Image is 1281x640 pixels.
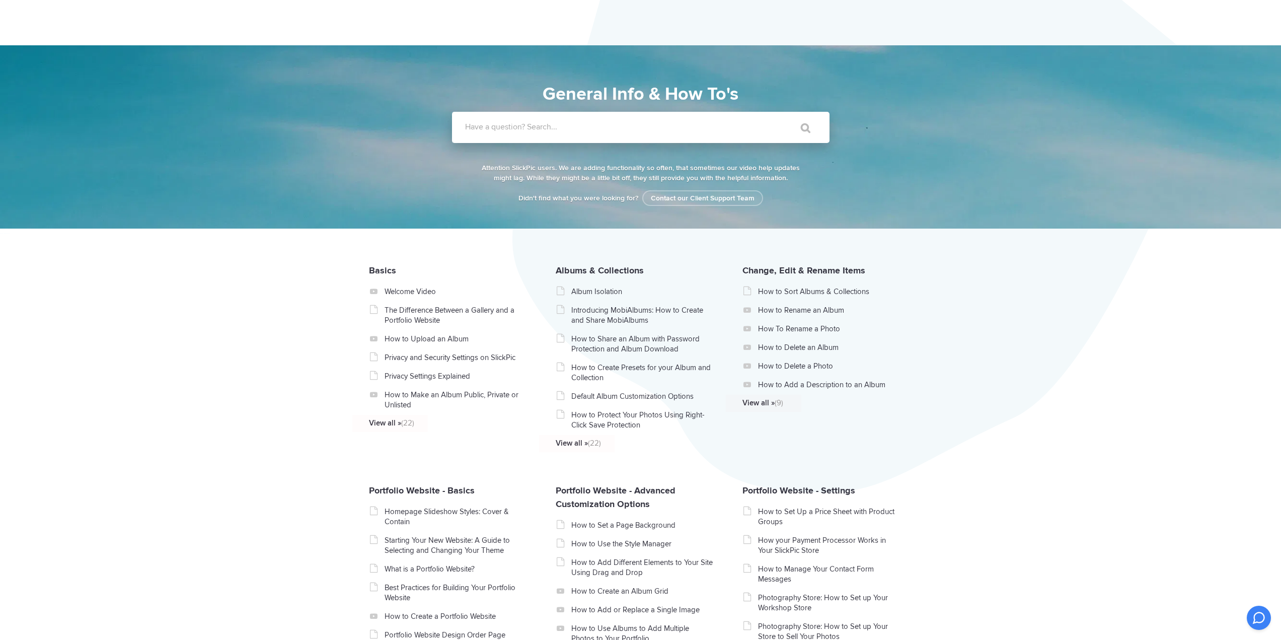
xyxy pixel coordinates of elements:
[385,334,527,344] a: How to Upload an Album
[742,485,855,496] a: Portfolio Website - Settings
[385,305,527,325] a: The Difference Between a Gallery and a Portfolio Website
[369,265,396,276] a: Basics
[407,81,875,108] h1: General Info & How To's
[758,564,900,584] a: How to Manage Your Contact Form Messages
[642,190,763,206] a: Contact our Client Support Team
[571,586,714,596] a: How to Create an Album Grid
[480,163,802,183] p: Attention SlickPic users. We are adding functionality so often, that sometimes our video help upd...
[571,391,714,401] a: Default Album Customization Options
[385,371,527,381] a: Privacy Settings Explained
[385,564,527,574] a: What is a Portfolio Website?
[571,305,714,325] a: Introducing MobiAlbums: How to Create and Share MobiAlbums
[758,342,900,352] a: How to Delete an Album
[465,122,843,132] label: Have a question? Search...
[385,352,527,363] a: Privacy and Security Settings on SlickPic
[758,361,900,371] a: How to Delete a Photo
[758,380,900,390] a: How to Add a Description to an Album
[758,287,900,297] a: How to Sort Albums & Collections
[385,535,527,555] a: Starting Your New Website: A Guide to Selecting and Changing Your Theme
[385,390,527,410] a: How to Make an Album Public, Private or Unlisted
[385,611,527,621] a: How to Create a Portfolio Website
[571,520,714,530] a: How to Set a Page Background
[385,583,527,603] a: Best Practices for Building Your Portfolio Website
[369,485,475,496] a: Portfolio Website - Basics
[369,418,511,428] a: View all »(22)
[571,363,714,383] a: How to Create Presets for your Album and Collection
[556,485,675,510] a: Portfolio Website - Advanced Customization Options
[571,334,714,354] a: How to Share an Album with Password Protection and Album Download
[571,410,714,430] a: How to Protect Your Photos Using Right-Click Save Protection
[571,287,714,297] a: Album Isolation
[571,605,714,615] a: How to Add or Replace a Single Image
[556,438,698,448] a: View all »(22)
[385,287,527,297] a: Welcome Video
[758,324,900,334] a: How To Rename a Photo
[780,116,822,140] input: 
[556,265,644,276] a: Albums & Collections
[385,630,527,640] a: Portfolio Website Design Order Page
[758,535,900,555] a: How your Payment Processor Works in Your SlickPic Store
[758,507,900,527] a: How to Set Up a Price Sheet with Product Groups
[742,265,865,276] a: Change, Edit & Rename Items
[480,193,802,203] p: Didn't find what you were looking for?
[758,593,900,613] a: Photography Store: How to Set up Your Workshop Store
[385,507,527,527] a: Homepage Slideshow Styles: Cover & Contain
[742,398,885,408] a: View all »(9)
[571,539,714,549] a: How to Use the Style Manager
[571,557,714,578] a: How to Add Different Elements to Your Site Using Drag and Drop
[758,305,900,315] a: How to Rename an Album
